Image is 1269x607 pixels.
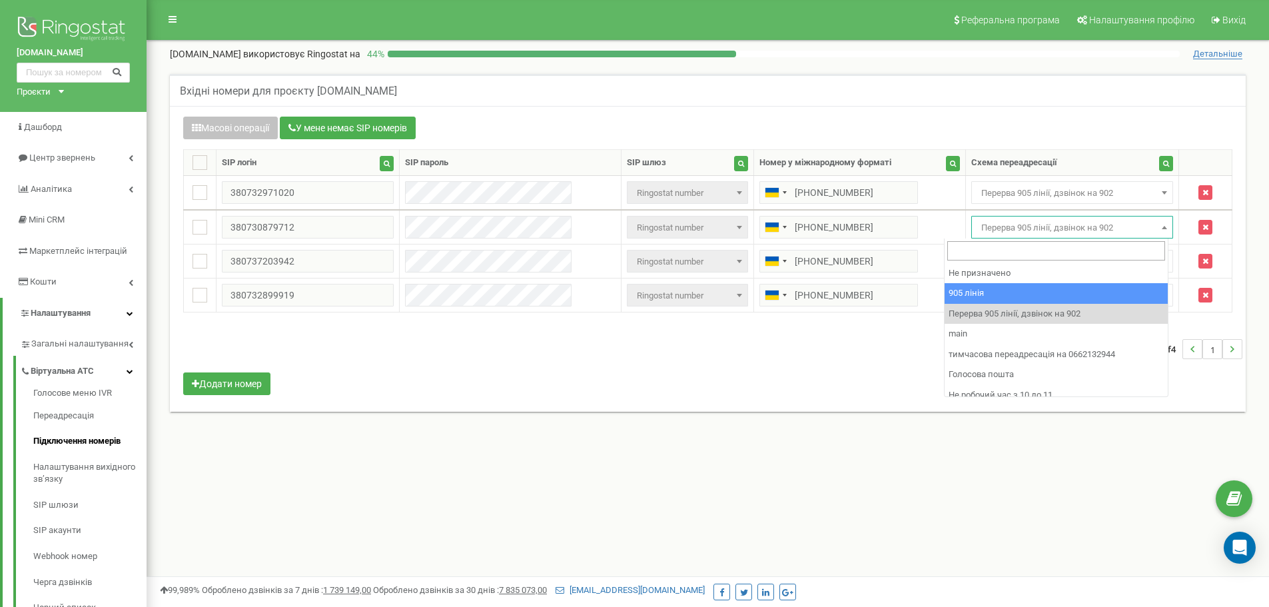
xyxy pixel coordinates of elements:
nav: ... [1151,326,1242,372]
a: Черга дзвінків [33,570,147,596]
p: [DOMAIN_NAME] [170,47,360,61]
span: Загальні налаштування [31,338,129,350]
span: Ringostat number [632,219,743,237]
span: Ringostat number [627,216,747,239]
span: Ringostat number [627,250,747,273]
input: Пошук за номером [17,63,130,83]
span: Ringostat number [632,253,743,271]
a: [DOMAIN_NAME] [17,47,130,59]
a: SIP шлюзи [33,492,147,518]
span: Оброблено дзвінків за 7 днів : [202,585,371,595]
a: Підключення номерів [33,428,147,454]
th: SIP пароль [400,150,622,176]
a: Голосове меню IVR [33,387,147,403]
span: Оброблено дзвінків за 30 днів : [373,585,547,595]
span: Mini CRM [29,215,65,225]
span: Віртуальна АТС [31,365,94,378]
span: Ringostat number [627,181,747,204]
span: Налаштування [31,308,91,318]
span: Аналiтика [31,184,72,194]
li: Голосова пошта [945,364,1168,385]
span: Перерва 905 лінії, дзвінок на 902 [976,184,1169,203]
a: Віртуальна АТС [20,356,147,383]
span: Центр звернень [29,153,95,163]
u: 1 739 149,00 [323,585,371,595]
a: Налаштування вихідного зв’язку [33,454,147,492]
span: використовує Ringostat на [243,49,360,59]
button: Масові операції [183,117,278,139]
a: Переадресація [33,403,147,429]
div: Схема переадресації [971,157,1057,169]
span: Ringostat number [627,284,747,306]
li: 905 лінія [945,283,1168,304]
input: 050 123 4567 [759,284,918,306]
p: 44 % [360,47,388,61]
span: Маркетплейс інтеграцій [29,246,127,256]
input: 050 123 4567 [759,250,918,273]
div: Open Intercom Messenger [1224,532,1256,564]
button: У мене немає SIP номерів [280,117,416,139]
u: 7 835 073,00 [499,585,547,595]
span: Ringostat number [632,287,743,305]
a: SIP акаунти [33,518,147,544]
li: main [945,324,1168,344]
span: Налаштування профілю [1089,15,1194,25]
input: 050 123 4567 [759,181,918,204]
a: [EMAIL_ADDRESS][DOMAIN_NAME] [556,585,705,595]
li: 1 [1202,339,1222,359]
a: Налаштування [3,298,147,329]
h5: Вхідні номери для проєкту [DOMAIN_NAME] [180,85,397,97]
div: SIP логін [222,157,256,169]
div: Telephone country code [760,251,791,272]
img: Ringostat logo [17,13,130,47]
li: тимчасова переадресація на 0662132944 [945,344,1168,365]
span: Детальніше [1193,49,1242,59]
button: Додати номер [183,372,270,395]
input: 050 123 4567 [759,216,918,239]
li: Не робочий час з 10 до 11 [945,385,1168,406]
span: Кошти [30,277,57,287]
div: SIP шлюз [627,157,666,169]
div: Проєкти [17,86,51,99]
span: Вихід [1222,15,1246,25]
span: Перерва 905 лінії, дзвінок на 902 [971,181,1174,204]
div: Telephone country code [760,285,791,306]
div: Telephone country code [760,217,791,238]
span: Перерва 905 лінії, дзвінок на 902 [976,219,1169,237]
span: Дашборд [24,122,62,132]
a: Загальні налаштування [20,328,147,356]
span: Перерва 905 лінії, дзвінок на 902 [971,216,1174,239]
span: Реферальна програма [961,15,1060,25]
li: Не призначено [945,263,1168,284]
a: Webhook номер [33,544,147,570]
li: Перерва 905 лінії, дзвінок на 902 [945,304,1168,324]
span: Ringostat number [632,184,743,203]
div: Номер у міжнародному форматі [759,157,891,169]
span: 99,989% [160,585,200,595]
div: Telephone country code [760,182,791,203]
